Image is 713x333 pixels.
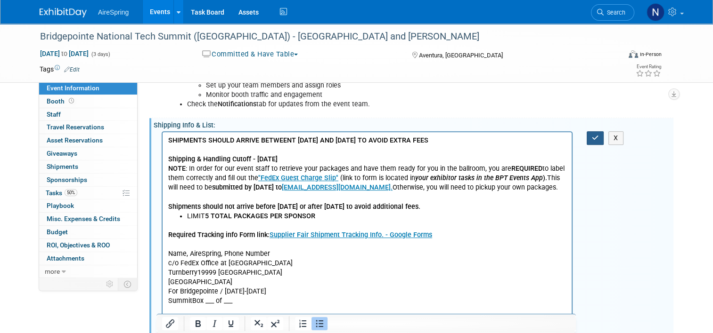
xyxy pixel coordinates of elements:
a: ROI, Objectives & ROO [39,239,137,252]
button: Superscript [267,317,283,330]
span: Attachments [47,254,84,262]
span: Shipments [47,163,78,170]
div: Event Rating [636,64,661,69]
span: (3 days) [90,51,110,57]
a: Sponsorships [39,174,137,186]
a: Tasks50% [39,187,137,199]
img: Format-Inperson.png [629,50,638,58]
span: Booth not reserved yet [67,97,76,104]
span: AireSpring [98,8,129,16]
div: Event Format [570,49,662,63]
button: Bold [190,317,206,330]
a: Travel Reservations [39,121,137,134]
div: Shipping Info & List: [154,118,673,130]
a: Booth [39,95,137,108]
a: Shipments [39,160,137,173]
span: Giveaways [47,150,77,157]
span: ROI, Objectives & ROO [47,241,110,249]
span: Aventura, [GEOGRAPHIC_DATA] [419,52,503,59]
li: Set up your team members and assign roles [206,81,567,90]
td: Personalize Event Tab Strip [102,278,118,290]
a: Event Information [39,82,137,95]
b: Notifications [218,100,256,108]
a: Budget [39,226,137,238]
span: Tasks [46,189,77,197]
span: Misc. Expenses & Credits [47,215,120,222]
span: Booth [47,97,76,105]
button: X [608,131,623,145]
span: Event Information [47,84,99,92]
td: Toggle Event Tabs [118,278,138,290]
span: more [45,268,60,275]
a: Attachments [39,252,137,265]
span: Playbook [47,202,74,209]
button: Committed & Have Table [199,49,302,59]
li: Check the tab for updates from the event team. [187,100,567,109]
span: Asset Reservations [47,136,103,144]
button: Bullet list [311,317,328,330]
a: Playbook [39,199,137,212]
span: Budget [47,228,68,236]
img: Natalie Pyron [647,3,664,21]
a: Giveaways [39,147,137,160]
button: Italic [206,317,222,330]
span: to [60,50,69,57]
a: Edit [64,66,80,73]
span: [DATE] [DATE] [40,49,89,58]
button: Numbered list [295,317,311,330]
span: Staff [47,111,61,118]
img: ExhibitDay [40,8,87,17]
a: Staff [39,108,137,121]
span: Sponsorships [47,176,87,183]
button: Underline [223,317,239,330]
li: Monitor booth traffic and engagement [206,90,567,100]
a: more [39,265,137,278]
div: In-Person [639,51,662,58]
span: 50% [65,189,77,196]
a: Search [591,4,634,21]
span: Travel Reservations [47,123,104,131]
div: Bridgepointe National Tech Summit ([GEOGRAPHIC_DATA]) - [GEOGRAPHIC_DATA] and [PERSON_NAME] [37,28,609,45]
button: Subscript [251,317,267,330]
span: Search [604,9,625,16]
a: Asset Reservations [39,134,137,147]
td: Tags [40,64,80,74]
a: Misc. Expenses & Credits [39,213,137,225]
